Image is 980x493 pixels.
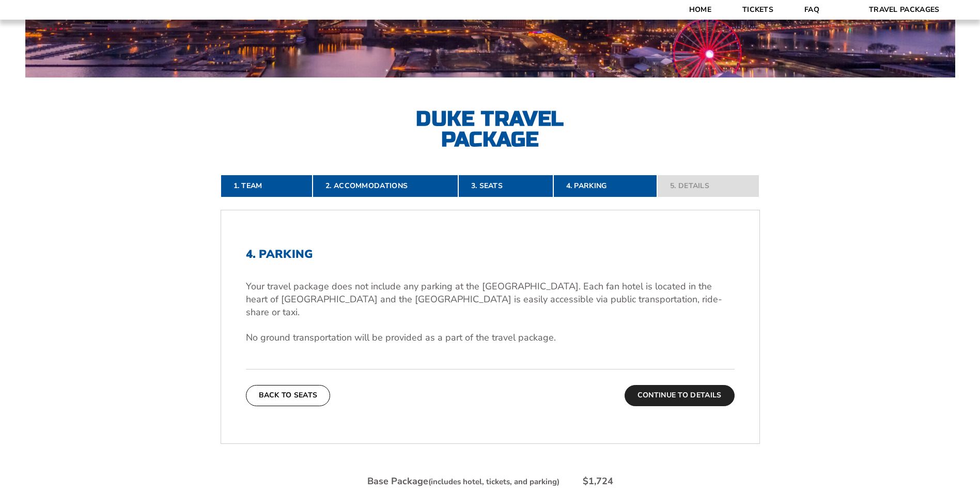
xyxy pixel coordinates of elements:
[367,475,559,488] div: Base Package
[428,476,559,487] small: (includes hotel, tickets, and parking)
[221,175,313,197] a: 1. Team
[583,475,613,488] div: $1,724
[458,175,553,197] a: 3. Seats
[31,5,76,50] img: CBS Sports Thanksgiving Classic
[313,175,458,197] a: 2. Accommodations
[246,331,735,344] p: No ground transportation will be provided as a part of the travel package.
[246,248,735,261] h2: 4. Parking
[625,385,735,406] button: Continue To Details
[377,109,604,150] h2: Duke Travel Package
[246,385,331,406] button: Back To Seats
[246,280,735,319] p: Your travel package does not include any parking at the [GEOGRAPHIC_DATA]. Each fan hotel is loca...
